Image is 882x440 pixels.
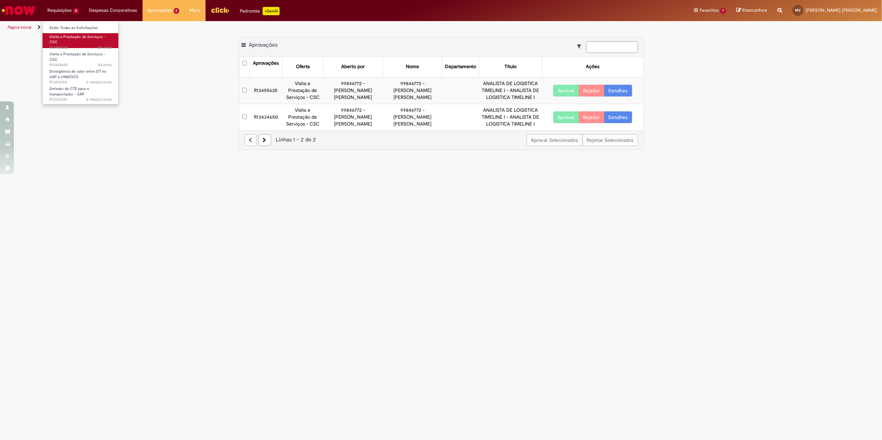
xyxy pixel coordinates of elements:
img: ServiceNow [1,3,36,17]
span: R13455625 [49,45,112,51]
span: Emissão do CTE para o transportador - SAP [49,86,89,97]
span: Requisições [47,7,72,14]
td: 99846772 - [PERSON_NAME] [PERSON_NAME] [324,104,383,130]
div: Nome [406,63,419,70]
time: 25/06/2025 08:16:11 [86,80,112,85]
span: Visita e Prestação de Serviços - CSC [49,34,105,45]
th: Aprovações [250,57,282,77]
a: Rascunhos [736,7,767,14]
div: Título [504,63,517,70]
span: 2 mês(es) atrás [86,80,112,85]
a: Aberto R13212349 : Emissão do CTE para o transportador - SAP [43,85,119,100]
span: Favoritos [700,7,719,14]
a: Detalhes [604,111,632,123]
td: R13434650 [250,104,282,130]
td: ANALISTA DE LOGISTICA TIMELINE I - ANALISTA DE LOGISTICA TIMELINE I [479,104,542,130]
span: 2 mês(es) atrás [86,97,112,102]
td: 99846772 - [PERSON_NAME] [PERSON_NAME] [383,77,442,104]
a: Detalhes [604,85,632,97]
a: Página inicial [8,25,31,30]
span: Aprovações [148,7,172,14]
td: Visita e Prestação de Serviços - CSC [282,104,324,130]
span: Visita e Prestação de Serviços - CSC [49,52,105,62]
time: 25/06/2025 08:13:42 [86,97,112,102]
img: click_logo_yellow_360x200.png [211,5,229,15]
time: 21/08/2025 08:32:57 [98,62,112,67]
span: More [190,7,200,14]
span: Divergência de valor entre DT no SAP e UNIDOCS [49,69,107,80]
span: Rascunhos [742,7,767,13]
ul: Requisições [42,21,119,104]
span: 7 [720,8,726,14]
a: Aberto R13212355 : Divergência de valor entre DT no SAP e UNIDOCS [43,68,119,83]
span: [PERSON_NAME] [PERSON_NAME] [806,7,877,13]
td: R13455625 [250,77,282,104]
a: Aberto R13434650 : Visita e Prestação de Serviços - CSC [43,51,119,65]
div: Ações [586,63,599,70]
button: Aprovar [553,85,579,97]
span: Aprovações [249,42,278,48]
button: Rejeitar [579,111,604,123]
button: Rejeitar [579,85,604,97]
div: Oferta [296,63,310,70]
button: Aprovar [553,111,579,123]
td: ANALISTA DE LOGISTICA TIMELINE I - ANALISTA DE LOGISTICA TIMELINE I [479,77,542,104]
i: Mostrar filtros para: Suas Solicitações [578,44,585,49]
td: 99846772 - [PERSON_NAME] [PERSON_NAME] [383,104,442,130]
span: R13434650 [49,62,112,68]
span: 2 [174,8,180,14]
time: 28/08/2025 08:06:53 [98,45,112,50]
div: Aprovações [253,60,279,67]
span: MV [795,8,801,12]
span: R13212349 [49,97,112,102]
span: Despesas Corporativas [89,7,137,14]
span: R13212355 [49,80,112,85]
div: Padroniza [240,7,280,15]
span: 8d atrás [98,62,112,67]
div: Aberto por [341,63,365,70]
a: Exibir Todas as Solicitações [43,24,119,32]
div: Linhas 1 − 2 de 2 [244,136,638,144]
div: Departamento [445,63,476,70]
p: +GenAi [263,7,280,15]
span: 4 [73,8,79,14]
ul: Trilhas de página [5,21,583,34]
a: Aberto R13455625 : Visita e Prestação de Serviços - CSC [43,33,119,48]
span: 5h atrás [98,45,112,50]
td: Visita e Prestação de Serviços - CSC [282,77,324,104]
td: 99846772 - [PERSON_NAME] [PERSON_NAME] [324,77,383,104]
